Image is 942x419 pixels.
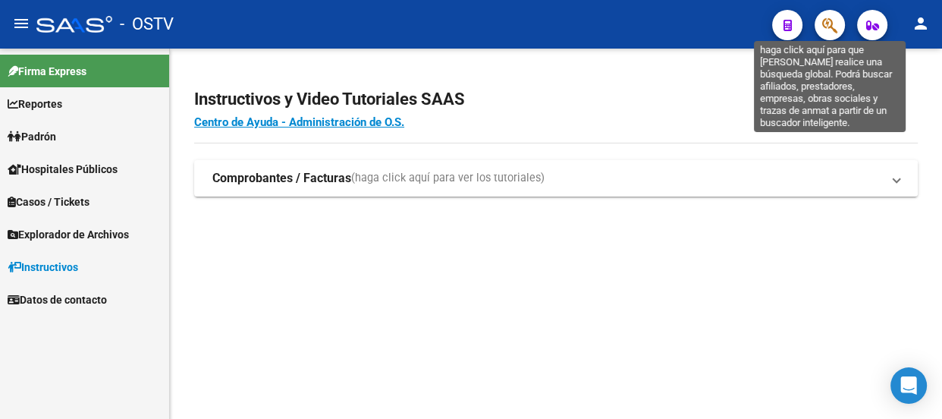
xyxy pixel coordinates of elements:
span: Explorador de Archivos [8,226,129,243]
span: Reportes [8,96,62,112]
mat-icon: person [912,14,930,33]
span: Firma Express [8,63,86,80]
span: - OSTV [120,8,174,41]
span: Instructivos [8,259,78,276]
span: Padrón [8,128,56,145]
span: Datos de contacto [8,291,107,308]
mat-expansion-panel-header: Comprobantes / Facturas(haga click aquí para ver los tutoriales) [194,160,918,197]
mat-icon: menu [12,14,30,33]
span: Casos / Tickets [8,194,89,210]
h2: Instructivos y Video Tutoriales SAAS [194,85,918,114]
strong: Comprobantes / Facturas [212,170,351,187]
a: Centro de Ayuda - Administración de O.S. [194,115,404,129]
span: Hospitales Públicos [8,161,118,178]
div: Open Intercom Messenger [890,367,927,404]
span: (haga click aquí para ver los tutoriales) [351,170,545,187]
